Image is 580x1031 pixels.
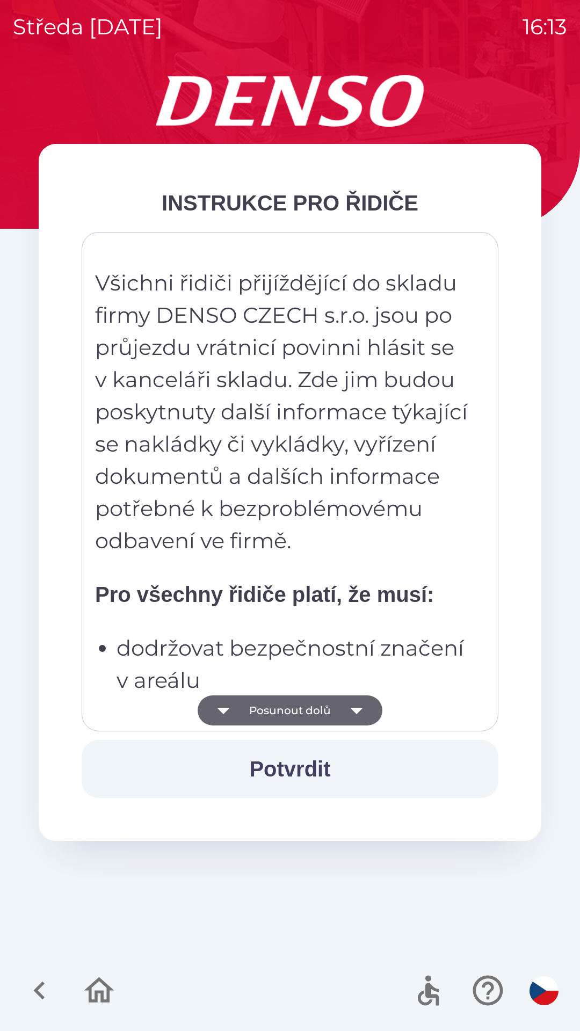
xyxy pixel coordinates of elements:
div: INSTRUKCE PRO ŘIDIČE [82,187,498,219]
p: středa [DATE] [13,11,163,43]
strong: Pro všechny řidiče platí, že musí: [95,583,434,606]
img: Logo [39,75,541,127]
p: dodržovat bezpečnostní značení v areálu [117,632,470,696]
button: Posunout dolů [198,695,382,725]
button: Potvrdit [82,740,498,798]
p: 16:13 [523,11,567,43]
p: Všichni řidiči přijíždějící do skladu firmy DENSO CZECH s.r.o. jsou po průjezdu vrátnicí povinni ... [95,267,470,557]
img: cs flag [530,976,559,1005]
